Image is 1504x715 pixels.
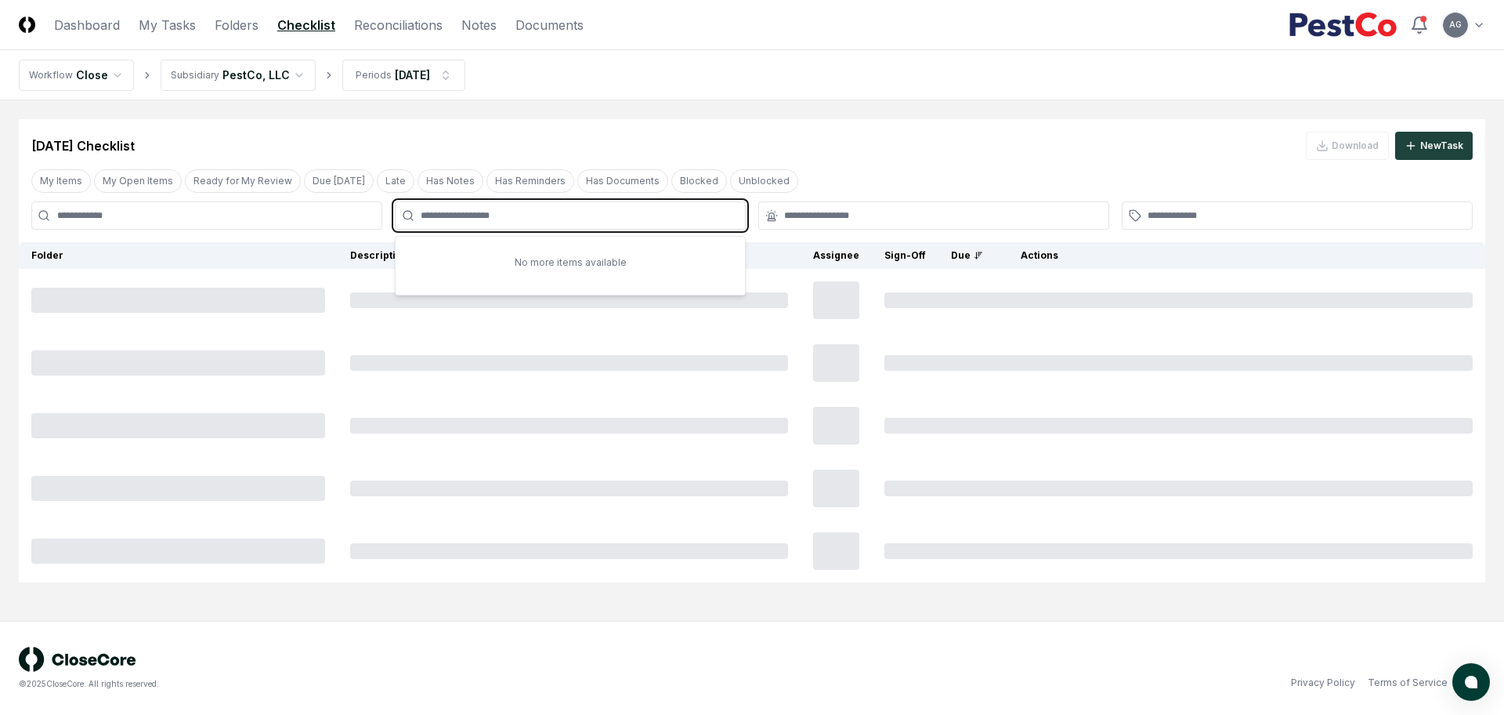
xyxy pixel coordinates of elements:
[54,16,120,34] a: Dashboard
[461,16,497,34] a: Notes
[171,68,219,82] div: Subsidiary
[139,16,196,34] a: My Tasks
[872,242,938,269] th: Sign-Off
[395,67,430,83] div: [DATE]
[19,647,136,672] img: logo
[377,169,414,193] button: Late
[1368,676,1448,690] a: Terms of Service
[31,136,135,155] div: [DATE] Checklist
[277,16,335,34] a: Checklist
[19,678,752,690] div: © 2025 CloseCore. All rights reserved.
[19,60,465,91] nav: breadcrumb
[19,16,35,33] img: Logo
[19,242,338,269] th: Folder
[951,249,983,263] div: Due
[486,169,574,193] button: Has Reminders
[1291,676,1355,690] a: Privacy Policy
[1289,13,1397,38] img: PestCo logo
[1452,663,1490,701] button: atlas-launcher
[418,169,483,193] button: Has Notes
[304,169,374,193] button: Due Today
[515,16,584,34] a: Documents
[577,169,668,193] button: Has Documents
[342,60,465,91] button: Periods[DATE]
[356,68,392,82] div: Periods
[1395,132,1473,160] button: NewTask
[29,68,73,82] div: Workflow
[1008,249,1473,263] div: Actions
[801,242,872,269] th: Assignee
[94,169,182,193] button: My Open Items
[338,242,801,269] th: Description
[185,169,301,193] button: Ready for My Review
[1441,11,1470,39] button: AG
[1449,19,1462,31] span: AG
[354,16,443,34] a: Reconciliations
[31,169,91,193] button: My Items
[396,237,745,289] div: No more items available
[1420,139,1463,153] div: New Task
[215,16,258,34] a: Folders
[396,237,745,295] div: Suggestions
[730,169,798,193] button: Unblocked
[671,169,727,193] button: Blocked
